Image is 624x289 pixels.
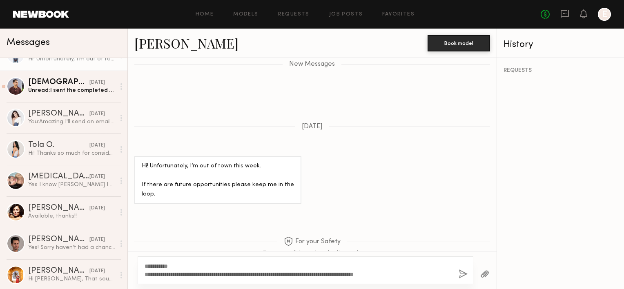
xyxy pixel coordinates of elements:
[89,142,105,149] div: [DATE]
[89,110,105,118] div: [DATE]
[28,173,89,181] div: [MEDICAL_DATA][PERSON_NAME]
[89,79,105,87] div: [DATE]
[28,212,115,220] div: Available, thanks!!
[289,61,335,68] span: New Messages
[89,267,105,275] div: [DATE]
[28,204,89,212] div: [PERSON_NAME]
[28,110,89,118] div: [PERSON_NAME]
[28,55,115,63] div: Hi! Unfortunately, I’m out of town this week. If there are future opportunities please keep me in...
[28,244,115,251] div: Yes! Sorry haven’t had a chance to go through it but will in next couple hours and will follow up...
[302,123,323,130] span: [DATE]
[278,12,310,17] a: Requests
[7,38,50,47] span: Messages
[196,12,214,17] a: Home
[428,35,490,51] button: Book model
[504,40,618,49] div: History
[89,236,105,244] div: [DATE]
[28,149,115,157] div: Hi! Thanks so much for considering me. Unfortunately I have a commitment on the 18th so I will ha...
[28,267,89,275] div: [PERSON_NAME]
[428,39,490,46] a: Book model
[284,237,341,247] span: For your Safety
[28,236,89,244] div: [PERSON_NAME]
[28,78,89,87] div: [DEMOGRAPHIC_DATA][PERSON_NAME]
[28,275,115,283] div: Hi [PERSON_NAME], That sounds fun but unfortunately I won’t be able to make it next week. Hope yo...
[89,173,105,181] div: [DATE]
[89,205,105,212] div: [DATE]
[329,12,363,17] a: Job Posts
[504,68,618,73] div: REQUESTS
[598,8,611,21] a: E
[28,87,115,94] div: Unread: I sent the completed model release form and w9 to [PERSON_NAME]
[233,12,258,17] a: Models
[134,34,238,52] a: [PERSON_NAME]
[28,141,89,149] div: Tola O.
[28,181,115,189] div: Yes I know [PERSON_NAME] I actually work at one of their office buildings. Can you give me more d...
[28,118,115,126] div: You: Amazing I'll send an email later [DATE]! Thank you!
[382,12,415,17] a: Favorites
[247,249,377,264] div: For your safety and protection, only communicate and pay directly within Newbook
[142,162,294,199] div: Hi! Unfortunately, I’m out of town this week. If there are future opportunities please keep me in...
